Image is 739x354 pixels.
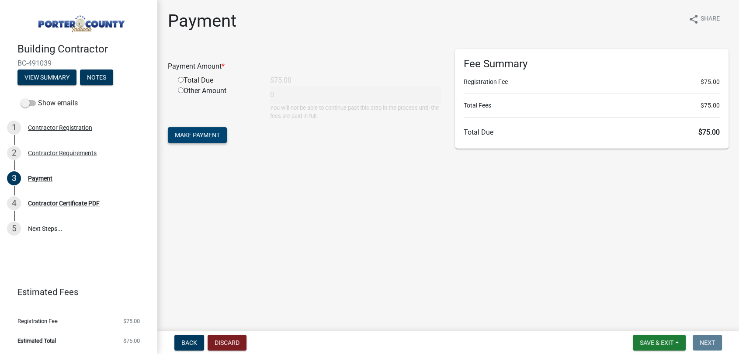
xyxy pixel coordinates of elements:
h6: Fee Summary [464,58,720,70]
h1: Payment [168,10,236,31]
wm-modal-confirm: Summary [17,74,76,81]
span: Make Payment [175,132,220,139]
h6: Total Due [464,128,720,136]
span: Next [700,339,715,346]
button: shareShare [681,10,727,28]
span: Registration Fee [17,318,58,324]
span: Back [181,339,197,346]
button: Make Payment [168,127,227,143]
div: 4 [7,196,21,210]
span: $75.00 [123,318,140,324]
a: Estimated Fees [7,283,143,301]
button: View Summary [17,69,76,85]
div: Contractor Requirements [28,150,97,156]
span: $75.00 [701,77,720,87]
button: Next [693,335,722,351]
button: Back [174,335,204,351]
button: Save & Exit [633,335,686,351]
wm-modal-confirm: Notes [80,74,113,81]
button: Notes [80,69,113,85]
h4: Building Contractor [17,43,150,56]
div: Total Due [171,75,264,86]
div: 5 [7,222,21,236]
span: Estimated Total [17,338,56,344]
div: Contractor Certificate PDF [28,200,100,206]
div: 2 [7,146,21,160]
span: $75.00 [701,101,720,110]
span: BC-491039 [17,59,140,67]
div: 3 [7,171,21,185]
li: Total Fees [464,101,720,110]
li: Registration Fee [464,77,720,87]
span: $75.00 [123,338,140,344]
div: Payment Amount [161,61,448,72]
img: Porter County, Indiana [17,9,143,34]
div: Payment [28,175,52,181]
span: Save & Exit [640,339,673,346]
div: Other Amount [171,86,264,120]
div: Contractor Registration [28,125,92,131]
i: share [688,14,699,24]
span: Share [701,14,720,24]
label: Show emails [21,98,78,108]
div: 1 [7,121,21,135]
button: Discard [208,335,246,351]
span: $75.00 [698,128,720,136]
